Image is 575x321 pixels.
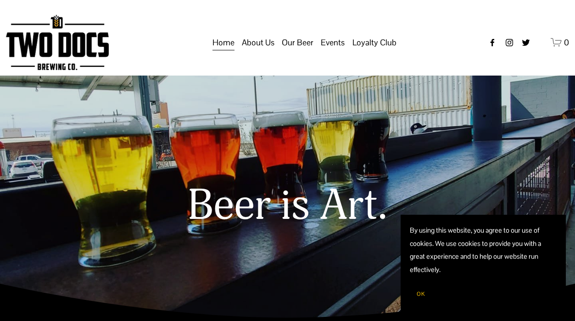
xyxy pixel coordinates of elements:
span: OK [417,290,425,298]
a: 0 items in cart [551,37,569,48]
a: folder dropdown [242,34,274,51]
a: Facebook [488,38,497,47]
a: Home [212,34,234,51]
span: Our Beer [282,35,313,50]
a: folder dropdown [321,34,345,51]
a: instagram-unauth [505,38,514,47]
a: folder dropdown [352,34,396,51]
img: Two Docs Brewing Co. [6,15,109,70]
span: 0 [564,37,569,48]
section: Cookie banner [401,215,566,312]
h1: Beer is Art. [6,182,569,229]
span: About Us [242,35,274,50]
button: OK [410,285,432,303]
span: Loyalty Club [352,35,396,50]
a: folder dropdown [282,34,313,51]
p: By using this website, you agree to our use of cookies. We use cookies to provide you with a grea... [410,224,557,276]
span: Events [321,35,345,50]
a: twitter-unauth [521,38,530,47]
